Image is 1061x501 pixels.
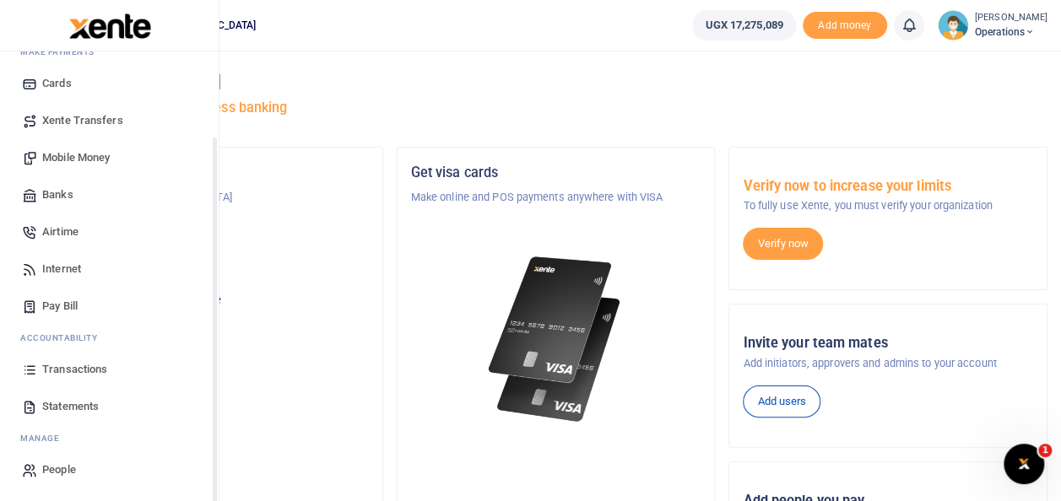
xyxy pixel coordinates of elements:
[14,351,205,388] a: Transactions
[42,361,107,378] span: Transactions
[14,325,205,351] li: Ac
[29,432,60,444] span: anage
[692,10,795,40] a: UGX 17,275,089
[975,24,1047,40] span: Operations
[484,246,629,433] img: xente-_physical_cards.png
[69,13,151,39] img: logo-large
[42,224,78,240] span: Airtime
[803,12,887,40] span: Add money
[975,11,1047,25] small: [PERSON_NAME]
[938,10,1047,40] a: profile-user [PERSON_NAME] Operations
[14,388,205,425] a: Statements
[705,17,782,34] span: UGX 17,275,089
[42,112,123,129] span: Xente Transfers
[14,250,205,288] a: Internet
[14,288,205,325] a: Pay Bill
[64,73,1047,91] h4: Hello [PERSON_NAME]
[743,197,1033,214] p: To fully use Xente, you must verify your organization
[743,178,1033,195] h5: Verify now to increase your limits
[42,75,72,92] span: Cards
[411,189,701,206] p: Make online and POS payments anywhere with VISA
[938,10,968,40] img: profile-user
[803,18,887,30] a: Add money
[14,39,205,65] li: M
[42,461,76,478] span: People
[78,255,369,272] p: Operations
[78,292,369,309] p: Your current account balance
[42,186,73,203] span: Banks
[14,425,205,451] li: M
[42,298,78,315] span: Pay Bill
[14,176,205,213] a: Banks
[33,331,97,344] span: countability
[68,19,151,31] a: logo-small logo-large logo-large
[78,164,369,181] h5: Organization
[685,10,802,40] li: Wallet ballance
[42,261,81,277] span: Internet
[14,213,205,250] a: Airtime
[1004,444,1044,484] iframe: Intercom live chat
[14,65,205,102] a: Cards
[743,228,823,260] a: Verify now
[42,149,110,166] span: Mobile Money
[743,335,1033,352] h5: Invite your team mates
[78,189,369,206] p: NURTURE [GEOGRAPHIC_DATA]
[14,451,205,488] a: People
[14,102,205,139] a: Xente Transfers
[42,398,99,415] span: Statements
[64,100,1047,116] h5: Welcome to better business banking
[78,313,369,330] h5: UGX 17,275,089
[78,229,369,246] h5: Account
[743,385,820,417] a: Add users
[1038,444,1052,457] span: 1
[411,164,701,181] h5: Get visa cards
[14,139,205,176] a: Mobile Money
[743,355,1033,372] p: Add initiators, approvers and admins to your account
[29,46,95,58] span: ake Payments
[803,12,887,40] li: Toup your wallet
